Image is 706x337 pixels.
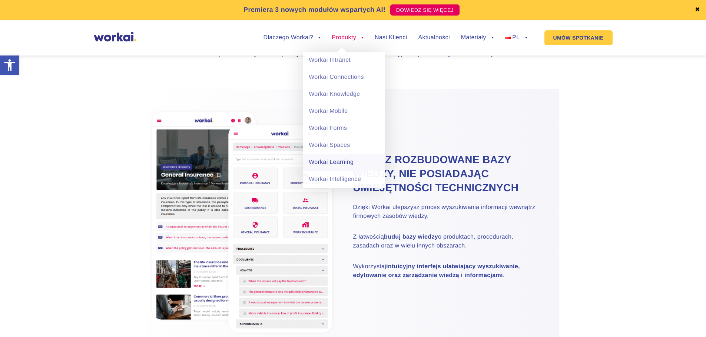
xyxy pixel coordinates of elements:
a: Dlaczego Workai? [263,35,321,41]
p: Dzięki Workai ulepszysz proces wyszukiwania informacji wewnątrz firmowych zasobów wiedzy. [353,203,540,221]
a: Workai Spaces [303,137,385,154]
a: DOWIEDZ SIĘ WIĘCEJ [390,4,460,16]
a: Materiały [461,35,494,41]
a: Workai Knowledge [303,86,385,103]
a: Workai Intelligence [303,171,385,188]
a: Produkty [332,35,364,41]
a: Workai Intranet [303,52,385,69]
strong: intuicyjny interfejs ułatwiający wyszukiwanie, edytowanie oraz zarządzanie wiedzą i informacjami [353,263,520,279]
p: Premiera 3 nowych modułów wspartych AI! [243,5,385,15]
a: ✖ [695,7,700,13]
a: Nasi Klienci [375,35,407,41]
h2: Twórz rozbudowane bazy wiedzy, nie posiadając umiejętności technicznych [353,153,540,195]
span: PL [512,34,520,41]
p: Wykorzystaj . [353,262,540,280]
strong: buduj bazy wiedzy [384,234,438,240]
p: Z łatwością o produktach, procedurach, zasadach oraz w wielu innych obszarach. [353,233,540,250]
a: Workai Forms [303,120,385,137]
a: Workai Learning [303,154,385,171]
a: Aktualności [418,35,450,41]
a: Workai Connections [303,69,385,86]
a: UMÓW SPOTKANIE [544,30,613,45]
a: Workai Mobile [303,103,385,120]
